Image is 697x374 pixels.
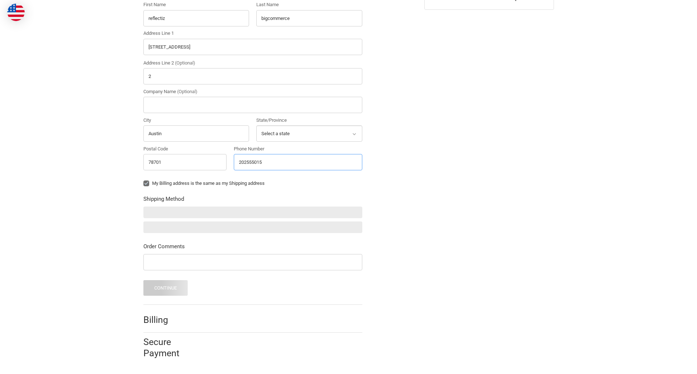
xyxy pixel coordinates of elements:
legend: Order Comments [143,242,185,254]
label: My Billing address is the same as my Shipping address [143,180,362,186]
label: City [143,117,249,124]
legend: Shipping Method [143,195,184,207]
button: Continue [143,280,188,296]
h2: Secure Payment [143,336,192,359]
label: Phone Number [234,145,362,153]
label: Company Name [143,88,362,95]
img: duty and tax information for United States [7,4,25,21]
label: Address Line 1 [143,30,362,37]
label: State/Province [256,117,362,124]
label: Last Name [256,1,362,8]
small: (Optional) [177,89,197,94]
span: Checkout [61,3,83,10]
h2: Billing [143,314,186,325]
label: Postal Code [143,145,227,153]
label: Address Line 2 [143,59,362,67]
label: First Name [143,1,249,8]
small: (Optional) [175,60,195,66]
